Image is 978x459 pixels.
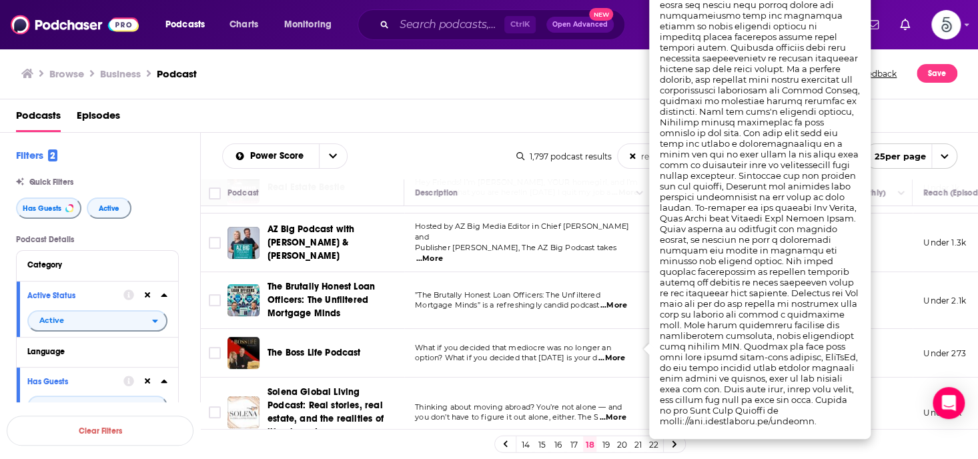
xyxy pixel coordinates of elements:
button: open menu [319,144,347,168]
a: Solena Global Living Podcast: Real stories, real estate, and the realities of life abroad [227,396,260,428]
span: Has Guests [23,205,61,212]
span: Toggle select row [209,406,221,418]
span: Solena Global Living Podcast: Real stories, real estate, and the realities of life abroad [268,386,384,438]
span: New [589,8,613,21]
button: Show profile menu [931,10,961,39]
span: ...More [600,300,627,311]
a: 15 [535,436,548,452]
a: Episodes [77,105,120,132]
span: ...More [598,353,625,364]
a: AZ Big Podcast with [PERSON_NAME] & [PERSON_NAME] [268,223,400,263]
a: Show notifications dropdown [861,13,884,36]
span: The Boss Life Podcast [268,347,361,358]
span: 25 per page [864,146,926,167]
div: Category [27,260,159,270]
a: Show notifications dropdown [895,13,915,36]
p: Under 273 [923,348,966,359]
div: Description [415,185,458,201]
button: open menu [275,14,349,35]
h1: Business [100,67,141,80]
span: Toggle select row [209,237,221,249]
span: Quick Filters [29,177,73,187]
button: Clear Filters [7,416,193,446]
span: Podcasts [165,15,205,34]
img: User Profile [931,10,961,39]
span: Mortgage Minds” is a refreshingly candid podcast [415,300,599,310]
span: The Brutally Honest Loan Officers: The Unfiltered Mortgage Minds [268,281,375,319]
button: Has Guests [16,197,81,219]
button: Language [27,343,167,360]
img: The Brutally Honest Loan Officers: The Unfiltered Mortgage Minds [227,284,260,316]
h2: filter dropdown [27,310,167,332]
span: Logged in as Spiral5-G2 [931,10,961,39]
div: Podcast [227,185,259,201]
span: Active [39,317,64,324]
p: Under 2.1k [923,295,966,306]
span: Monitoring [284,15,332,34]
span: Open Advanced [552,21,608,28]
span: Publisher [PERSON_NAME], The AZ Big Podcast takes [415,243,616,252]
h2: Choose List sort [222,143,348,169]
span: What if you decided that mediocre was no longer an [415,343,611,352]
a: Solena Global Living Podcast: Real stories, real estate, and the realities of life abroad [268,386,400,439]
a: 21 [631,436,644,452]
button: open menu [863,143,957,169]
button: Save [917,64,957,83]
span: Thinking about moving abroad? You’re not alone — and [415,402,622,412]
img: The Boss Life Podcast [227,337,260,369]
span: Charts [229,15,258,34]
a: Podcasts [16,105,61,132]
h2: Filters [16,149,57,161]
span: option? What if you decided that [DATE] is your d [415,353,597,362]
button: Active Status [27,287,123,304]
button: open menu [156,14,222,35]
span: ”The Brutally Honest Loan Officers: The Unfiltered [415,290,600,300]
a: Browse [49,67,84,80]
button: open menu [223,151,319,161]
button: Active [87,197,131,219]
a: AZ Big Podcast with Michael & Amy [227,227,260,259]
button: Has Guests [27,373,123,390]
span: ...More [599,412,626,423]
button: Category [27,256,167,273]
h3: Podcast [157,67,197,80]
button: open menu [27,396,167,417]
span: AZ Big Podcast with [PERSON_NAME] & [PERSON_NAME] [268,223,354,262]
h2: filter dropdown [27,396,167,417]
a: 18 [583,436,596,452]
input: Search podcasts, credits, & more... [394,14,504,35]
div: Search podcasts, credits, & more... [370,9,638,40]
button: Open AdvancedNew [546,17,614,33]
a: 17 [567,436,580,452]
span: you don’t have to figure it out alone, either. The S [415,412,598,422]
a: 22 [647,436,660,452]
button: open menu [642,14,721,35]
span: Hosted by AZ Big Media Editor in Chief [PERSON_NAME] and [415,221,629,242]
div: 1,797 podcast results [516,151,612,161]
button: Column Actions [893,185,909,201]
a: 19 [599,436,612,452]
a: 16 [551,436,564,452]
div: Language [27,347,159,356]
span: ...More [416,254,443,264]
div: Open Intercom Messenger [933,387,965,419]
button: Column Actions [632,185,648,201]
a: 20 [615,436,628,452]
span: Toggle select row [209,347,221,359]
a: 14 [519,436,532,452]
a: The Boss Life Podcast [268,346,361,360]
a: Charts [221,14,266,35]
span: Ctrl K [504,16,536,33]
div: Has Guests [27,377,115,386]
button: open menu [27,310,167,332]
span: 2 [48,149,57,161]
span: Active [99,205,119,212]
p: Under 2k [923,407,961,418]
img: Podchaser - Follow, Share and Rate Podcasts [11,12,139,37]
span: Power Score [250,151,308,161]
